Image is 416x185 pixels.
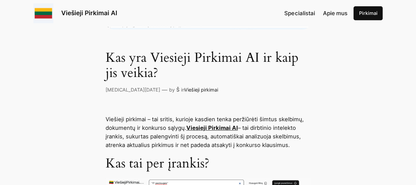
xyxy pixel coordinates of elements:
[106,156,311,171] h2: Kas tai per įrankis?
[184,87,218,92] a: Viešieji pirkimai
[162,86,167,94] p: —
[169,86,175,93] p: by
[323,10,347,17] span: Apie mus
[106,50,311,80] h1: Kas yra Viesieji Pirkimai AI ir kaip jis veikia?
[284,10,315,17] span: Specialistai
[284,9,347,18] nav: Navigation
[106,87,160,92] a: [MEDICAL_DATA][DATE]
[176,87,179,92] a: Š
[186,125,238,131] a: Viesieji Pirkimai AI
[284,9,315,18] a: Specialistai
[61,9,117,17] a: Viešieji Pirkimai AI
[106,115,311,149] p: Viešieji pirkimai – tai sritis, kurioje kasdien tenka peržiūrėti šimtus skelbimų, dokumentų ir ko...
[33,3,53,23] img: Viešieji pirkimai logo
[353,6,383,20] a: Pirkimai
[323,9,347,18] a: Apie mus
[181,87,184,92] span: in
